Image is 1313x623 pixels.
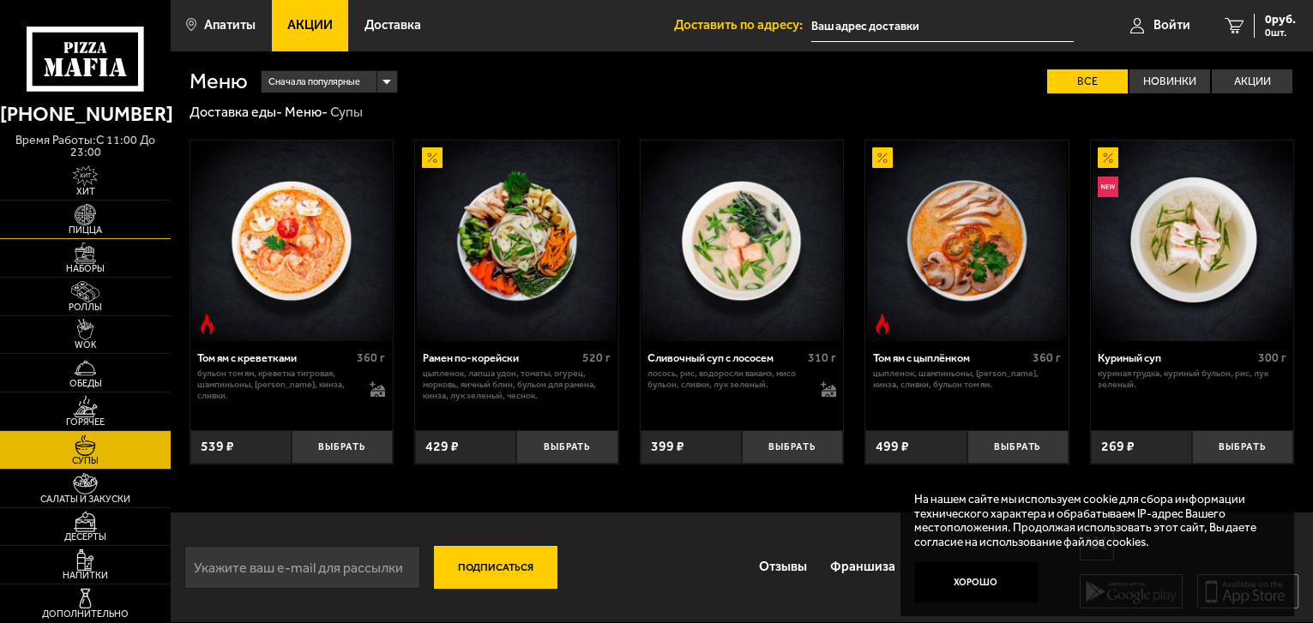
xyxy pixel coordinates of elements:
[357,350,385,365] span: 360 г
[1098,351,1253,364] div: Куриный суп
[285,104,328,120] a: Меню-
[422,147,443,168] img: Акционный
[1092,141,1292,341] img: Куриный суп
[204,19,256,32] span: Апатиты
[808,350,836,365] span: 310 г
[287,19,333,32] span: Акции
[1033,350,1061,365] span: 360 г
[1265,14,1296,26] span: 0 руб.
[967,430,1069,464] button: Выбрать
[1098,368,1286,391] p: куриная грудка, куриный бульон, рис, лук зеленый.
[1098,177,1118,197] img: Новинка
[818,545,907,590] a: Франшиза
[914,562,1038,603] button: Хорошо
[1153,19,1190,32] span: Войти
[914,492,1270,548] p: На нашем сайте мы используем cookie для сбора информации технического характера и обрабатываем IP...
[1091,141,1294,341] a: АкционныйНовинкаКуриный суп
[201,440,234,453] span: 539 ₽
[873,351,1028,364] div: Том ям с цыплёнком
[330,104,363,122] div: Супы
[742,430,843,464] button: Выбрать
[651,440,684,453] span: 399 ₽
[197,351,352,364] div: Том ям с креветками
[1129,69,1210,94] label: Новинки
[1192,430,1293,464] button: Выбрать
[872,314,893,334] img: Острое блюдо
[197,368,356,401] p: бульон том ям, креветка тигровая, шампиньоны, [PERSON_NAME], кинза, сливки.
[1265,27,1296,38] span: 0 шт.
[1212,69,1292,94] label: Акции
[434,546,557,589] button: Подписаться
[191,141,392,341] img: Том ям с креветками
[1047,69,1128,94] label: Все
[423,368,611,401] p: цыпленок, лапша удон, томаты, огурец, морковь, яичный блин, бульон для рамена, кинза, лук зеленый...
[1098,147,1118,168] img: Акционный
[364,19,421,32] span: Доставка
[647,351,803,364] div: Сливочный суп с лососем
[674,19,811,32] span: Доставить по адресу:
[184,546,420,589] input: Укажите ваш e-mail для рассылки
[873,368,1061,391] p: цыпленок, шампиньоны, [PERSON_NAME], кинза, сливки, бульон том ям.
[867,141,1068,341] img: Том ям с цыплёнком
[415,141,618,341] a: АкционныйРамен по-корейски
[417,141,617,341] img: Рамен по-корейски
[190,141,394,341] a: Острое блюдоТом ям с креветками
[876,440,909,453] span: 499 ₽
[190,70,248,93] h1: Меню
[516,430,617,464] button: Выбрать
[641,141,844,341] a: Сливочный суп с лососем
[811,10,1074,42] input: Ваш адрес доставки
[1258,350,1286,365] span: 300 г
[292,430,393,464] button: Выбрать
[197,314,218,334] img: Острое блюдо
[425,440,459,453] span: 429 ₽
[872,147,893,168] img: Акционный
[582,350,611,365] span: 520 г
[747,545,819,590] a: Отзывы
[268,69,360,95] span: Сначала популярные
[1101,440,1135,453] span: 269 ₽
[641,141,842,341] img: Сливочный суп с лососем
[423,351,578,364] div: Рамен по-корейски
[865,141,1069,341] a: АкционныйОстрое блюдоТом ям с цыплёнком
[647,368,806,391] p: лосось, рис, водоросли вакамэ, мисо бульон, сливки, лук зеленый.
[190,104,282,120] a: Доставка еды-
